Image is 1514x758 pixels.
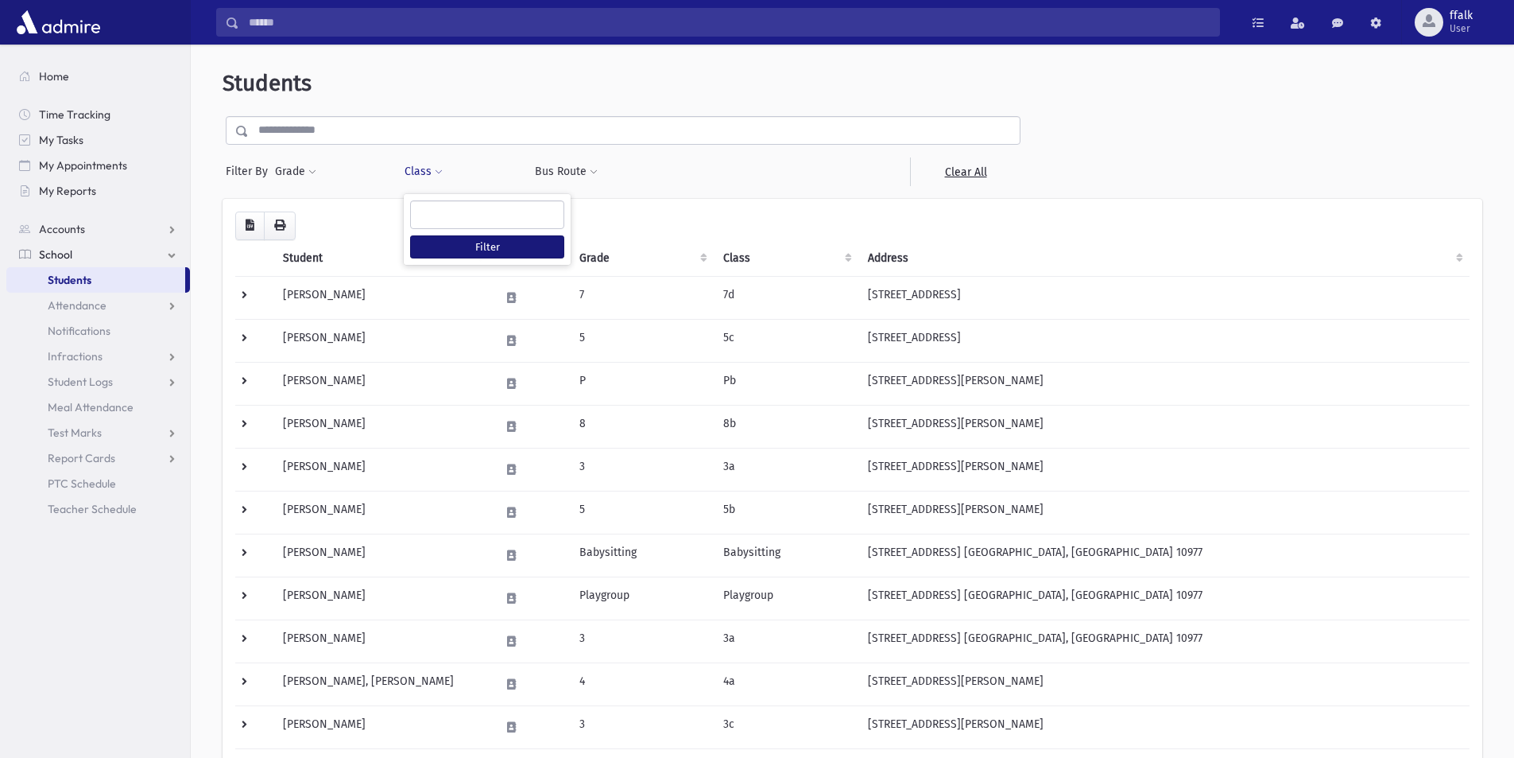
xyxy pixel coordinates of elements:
[570,534,714,577] td: Babysitting
[48,324,110,338] span: Notifications
[39,247,72,262] span: School
[264,212,296,240] button: Print
[858,362,1469,405] td: [STREET_ADDRESS][PERSON_NAME]
[273,620,490,663] td: [PERSON_NAME]
[910,157,1020,186] a: Clear All
[570,577,714,620] td: Playgroup
[570,491,714,534] td: 5
[273,577,490,620] td: [PERSON_NAME]
[858,706,1469,748] td: [STREET_ADDRESS][PERSON_NAME]
[273,706,490,748] td: [PERSON_NAME]
[534,157,598,186] button: Bus Route
[273,534,490,577] td: [PERSON_NAME]
[48,502,137,516] span: Teacher Schedule
[6,420,190,445] a: Test Marks
[714,491,858,534] td: 5b
[6,267,185,293] a: Students
[6,318,190,344] a: Notifications
[858,240,1469,277] th: Address: activate to sort column ascending
[48,349,103,363] span: Infractions
[858,405,1469,448] td: [STREET_ADDRESS][PERSON_NAME]
[1450,22,1473,35] span: User
[6,102,190,127] a: Time Tracking
[39,222,85,236] span: Accounts
[48,298,106,313] span: Attendance
[858,491,1469,534] td: [STREET_ADDRESS][PERSON_NAME]
[273,405,490,448] td: [PERSON_NAME]
[570,620,714,663] td: 3
[273,319,490,362] td: [PERSON_NAME]
[13,6,104,38] img: AdmirePro
[6,471,190,496] a: PTC Schedule
[858,319,1469,362] td: [STREET_ADDRESS]
[6,216,190,242] a: Accounts
[39,133,83,147] span: My Tasks
[6,344,190,369] a: Infractions
[6,242,190,267] a: School
[858,448,1469,491] td: [STREET_ADDRESS][PERSON_NAME]
[273,276,490,319] td: [PERSON_NAME]
[39,184,96,198] span: My Reports
[39,158,127,173] span: My Appointments
[6,293,190,318] a: Attendance
[858,620,1469,663] td: [STREET_ADDRESS] [GEOGRAPHIC_DATA], [GEOGRAPHIC_DATA] 10977
[48,476,116,491] span: PTC Schedule
[404,157,443,186] button: Class
[239,8,1219,37] input: Search
[714,706,858,748] td: 3c
[48,451,115,465] span: Report Cards
[714,577,858,620] td: Playgroup
[714,663,858,706] td: 4a
[714,362,858,405] td: Pb
[570,319,714,362] td: 5
[274,157,317,186] button: Grade
[570,706,714,748] td: 3
[39,107,110,122] span: Time Tracking
[858,577,1469,620] td: [STREET_ADDRESS] [GEOGRAPHIC_DATA], [GEOGRAPHIC_DATA] 10977
[273,663,490,706] td: [PERSON_NAME], [PERSON_NAME]
[273,491,490,534] td: [PERSON_NAME]
[570,405,714,448] td: 8
[570,240,714,277] th: Grade: activate to sort column ascending
[570,276,714,319] td: 7
[714,276,858,319] td: 7d
[714,448,858,491] td: 3a
[570,362,714,405] td: P
[410,235,564,258] button: Filter
[273,362,490,405] td: [PERSON_NAME]
[6,395,190,420] a: Meal Attendance
[48,400,134,414] span: Meal Attendance
[714,620,858,663] td: 3a
[226,163,274,180] span: Filter By
[858,534,1469,577] td: [STREET_ADDRESS] [GEOGRAPHIC_DATA], [GEOGRAPHIC_DATA] 10977
[6,64,190,89] a: Home
[48,426,102,440] span: Test Marks
[273,240,490,277] th: Student: activate to sort column descending
[570,448,714,491] td: 3
[858,276,1469,319] td: [STREET_ADDRESS]
[273,448,490,491] td: [PERSON_NAME]
[6,127,190,153] a: My Tasks
[48,375,113,389] span: Student Logs
[6,369,190,395] a: Student Logs
[48,273,91,287] span: Students
[1450,10,1473,22] span: ffalk
[223,70,312,96] span: Students
[6,496,190,522] a: Teacher Schedule
[570,663,714,706] td: 4
[714,240,858,277] th: Class: activate to sort column ascending
[6,445,190,471] a: Report Cards
[714,319,858,362] td: 5c
[6,178,190,204] a: My Reports
[714,405,858,448] td: 8b
[6,153,190,178] a: My Appointments
[235,212,265,240] button: CSV
[714,534,858,577] td: Babysitting
[39,69,69,84] span: Home
[858,663,1469,706] td: [STREET_ADDRESS][PERSON_NAME]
